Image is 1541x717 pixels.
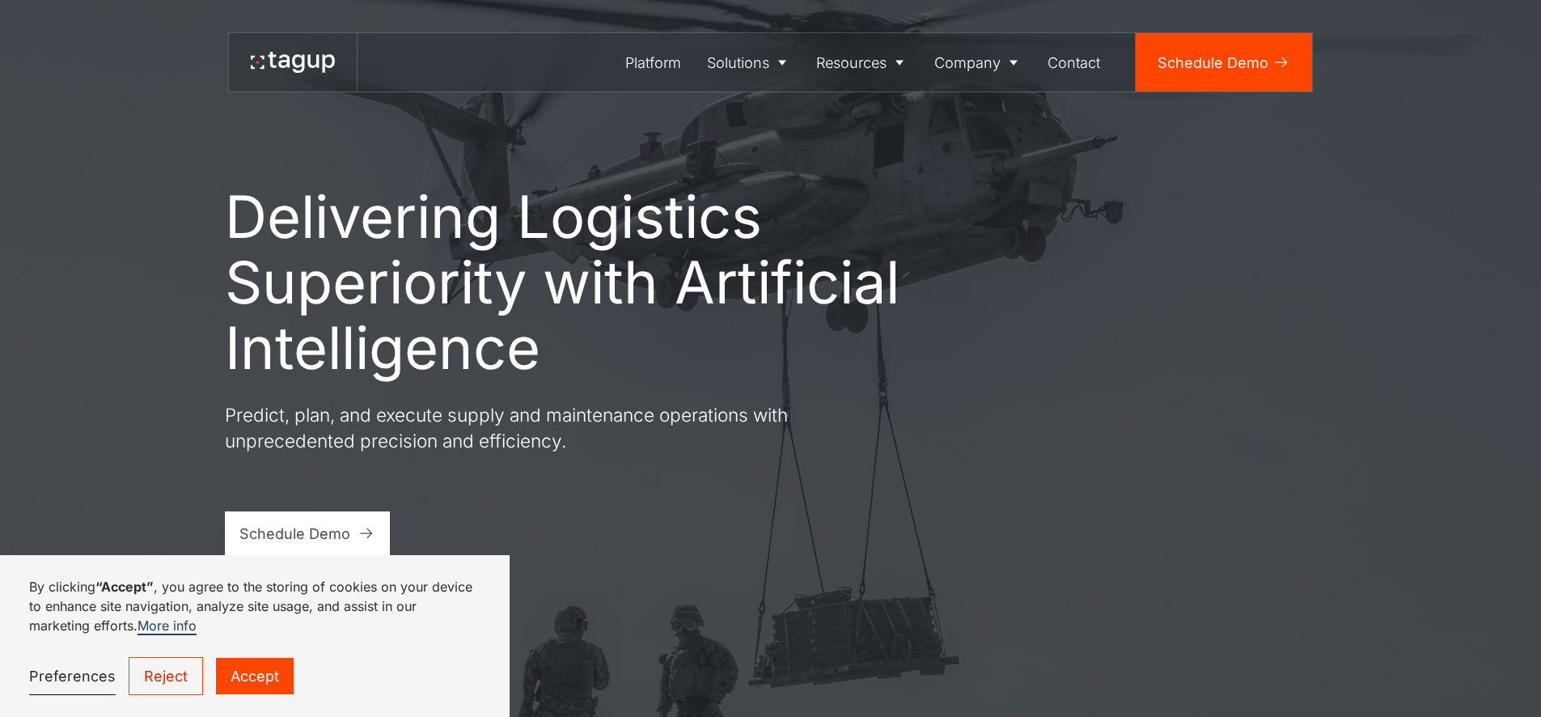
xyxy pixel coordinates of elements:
[29,658,116,695] a: Preferences
[1035,33,1114,91] a: Contact
[225,402,807,453] p: Predict, plan, and execute supply and maintenance operations with unprecedented precision and eff...
[816,52,887,74] div: Resources
[1158,52,1268,74] div: Schedule Demo
[1136,33,1312,91] a: Schedule Demo
[225,511,391,555] a: Schedule Demo
[95,579,154,595] strong: “Accept”
[694,33,804,91] a: Solutions
[29,577,481,635] p: By clicking , you agree to the storing of cookies on your device to enhance site navigation, anal...
[216,658,294,694] a: Accept
[129,657,203,695] a: Reject
[1048,52,1100,74] div: Contact
[804,33,922,91] a: Resources
[613,33,695,91] a: Platform
[138,617,197,635] a: More info
[239,523,350,545] div: Schedule Demo
[934,52,1001,74] div: Company
[225,184,904,380] h1: Delivering Logistics Superiority with Artificial Intelligence
[625,52,681,74] div: Platform
[921,33,1035,91] a: Company
[707,52,769,74] div: Solutions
